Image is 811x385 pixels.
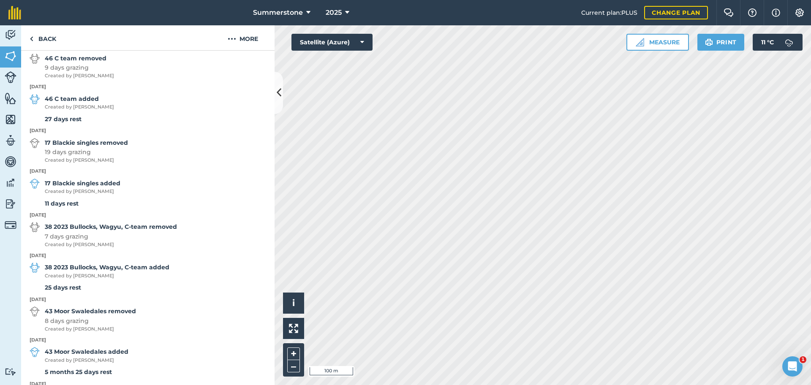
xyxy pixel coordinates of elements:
img: svg+xml;base64,PD94bWwgdmVyc2lvbj0iMS4wIiBlbmNvZGluZz0idXRmLTgiPz4KPCEtLSBHZW5lcmF0b3I6IEFkb2JlIE... [30,263,40,273]
strong: 27 days rest [45,115,82,123]
span: Created by [PERSON_NAME] [45,103,114,111]
span: Created by [PERSON_NAME] [45,272,169,280]
img: svg+xml;base64,PHN2ZyB4bWxucz0iaHR0cDovL3d3dy53My5vcmcvMjAwMC9zdmciIHdpZHRoPSI1NiIgaGVpZ2h0PSI2MC... [5,113,16,126]
img: svg+xml;base64,PHN2ZyB4bWxucz0iaHR0cDovL3d3dy53My5vcmcvMjAwMC9zdmciIHdpZHRoPSI1NiIgaGVpZ2h0PSI2MC... [5,50,16,62]
iframe: Intercom live chat [782,356,803,377]
img: svg+xml;base64,PD94bWwgdmVyc2lvbj0iMS4wIiBlbmNvZGluZz0idXRmLTgiPz4KPCEtLSBHZW5lcmF0b3I6IEFkb2JlIE... [30,306,40,317]
img: svg+xml;base64,PD94bWwgdmVyc2lvbj0iMS4wIiBlbmNvZGluZz0idXRmLTgiPz4KPCEtLSBHZW5lcmF0b3I6IEFkb2JlIE... [30,347,40,357]
img: Four arrows, one pointing top left, one top right, one bottom right and the last bottom left [289,324,298,333]
button: Print [697,34,745,51]
img: svg+xml;base64,PD94bWwgdmVyc2lvbj0iMS4wIiBlbmNvZGluZz0idXRmLTgiPz4KPCEtLSBHZW5lcmF0b3I6IEFkb2JlIE... [30,54,40,64]
span: 9 days grazing [45,63,114,72]
span: 2025 [326,8,342,18]
span: Created by [PERSON_NAME] [45,325,136,333]
button: – [287,360,300,372]
p: [DATE] [21,127,275,135]
p: [DATE] [21,211,275,219]
strong: 43 Moor Swaledales removed [45,306,136,316]
button: i [283,293,304,314]
a: Change plan [644,6,708,19]
span: Created by [PERSON_NAME] [45,241,177,249]
p: [DATE] [21,168,275,175]
img: Two speech bubbles overlapping with the left bubble in the forefront [724,8,734,17]
strong: 46 C team removed [45,54,114,63]
a: Back [21,25,65,50]
button: Satellite (Azure) [291,34,373,51]
button: More [211,25,275,50]
img: svg+xml;base64,PD94bWwgdmVyc2lvbj0iMS4wIiBlbmNvZGluZz0idXRmLTgiPz4KPCEtLSBHZW5lcmF0b3I6IEFkb2JlIE... [781,34,797,51]
span: Created by [PERSON_NAME] [45,188,120,195]
img: svg+xml;base64,PD94bWwgdmVyc2lvbj0iMS4wIiBlbmNvZGluZz0idXRmLTgiPz4KPCEtLSBHZW5lcmF0b3I6IEFkb2JlIE... [5,368,16,376]
img: svg+xml;base64,PD94bWwgdmVyc2lvbj0iMS4wIiBlbmNvZGluZz0idXRmLTgiPz4KPCEtLSBHZW5lcmF0b3I6IEFkb2JlIE... [30,94,40,104]
img: svg+xml;base64,PHN2ZyB4bWxucz0iaHR0cDovL3d3dy53My5vcmcvMjAwMC9zdmciIHdpZHRoPSI5IiBoZWlnaHQ9IjI0Ii... [30,34,33,44]
span: 19 days grazing [45,147,128,157]
strong: 11 days rest [45,200,79,207]
img: svg+xml;base64,PD94bWwgdmVyc2lvbj0iMS4wIiBlbmNvZGluZz0idXRmLTgiPz4KPCEtLSBHZW5lcmF0b3I6IEFkb2JlIE... [30,138,40,148]
img: svg+xml;base64,PD94bWwgdmVyc2lvbj0iMS4wIiBlbmNvZGluZz0idXRmLTgiPz4KPCEtLSBHZW5lcmF0b3I6IEFkb2JlIE... [5,155,16,168]
strong: 43 Moor Swaledales added [45,347,128,356]
img: svg+xml;base64,PD94bWwgdmVyc2lvbj0iMS4wIiBlbmNvZGluZz0idXRmLTgiPz4KPCEtLSBHZW5lcmF0b3I6IEFkb2JlIE... [5,219,16,231]
span: i [292,298,295,308]
img: svg+xml;base64,PHN2ZyB4bWxucz0iaHR0cDovL3d3dy53My5vcmcvMjAwMC9zdmciIHdpZHRoPSIxOSIgaGVpZ2h0PSIyNC... [705,37,713,47]
img: Ruler icon [636,38,644,46]
span: Created by [PERSON_NAME] [45,357,128,364]
img: svg+xml;base64,PD94bWwgdmVyc2lvbj0iMS4wIiBlbmNvZGluZz0idXRmLTgiPz4KPCEtLSBHZW5lcmF0b3I6IEFkb2JlIE... [30,179,40,189]
button: + [287,347,300,360]
p: [DATE] [21,252,275,260]
img: A question mark icon [747,8,757,17]
strong: 25 days rest [45,284,81,291]
img: svg+xml;base64,PHN2ZyB4bWxucz0iaHR0cDovL3d3dy53My5vcmcvMjAwMC9zdmciIHdpZHRoPSIyMCIgaGVpZ2h0PSIyNC... [228,34,236,44]
span: Summerstone [253,8,303,18]
strong: 46 C team added [45,94,114,103]
span: Current plan : PLUS [581,8,637,17]
span: Created by [PERSON_NAME] [45,72,114,80]
strong: 17 Blackie singles removed [45,138,128,147]
strong: 5 months 25 days rest [45,368,112,376]
span: 7 days grazing [45,232,177,241]
img: svg+xml;base64,PD94bWwgdmVyc2lvbj0iMS4wIiBlbmNvZGluZz0idXRmLTgiPz4KPCEtLSBHZW5lcmF0b3I6IEFkb2JlIE... [5,29,16,41]
img: svg+xml;base64,PD94bWwgdmVyc2lvbj0iMS4wIiBlbmNvZGluZz0idXRmLTgiPz4KPCEtLSBHZW5lcmF0b3I6IEFkb2JlIE... [5,134,16,147]
img: svg+xml;base64,PHN2ZyB4bWxucz0iaHR0cDovL3d3dy53My5vcmcvMjAwMC9zdmciIHdpZHRoPSIxNyIgaGVpZ2h0PSIxNy... [772,8,780,18]
strong: 17 Blackie singles added [45,179,120,188]
img: svg+xml;base64,PD94bWwgdmVyc2lvbj0iMS4wIiBlbmNvZGluZz0idXRmLTgiPz4KPCEtLSBHZW5lcmF0b3I6IEFkb2JlIE... [5,176,16,189]
strong: 38 2023 Bullocks, Wagyu, C-team removed [45,222,177,231]
p: [DATE] [21,83,275,91]
span: 11 ° C [761,34,774,51]
span: Created by [PERSON_NAME] [45,157,128,164]
img: A cog icon [795,8,805,17]
button: 11 °C [753,34,803,51]
img: svg+xml;base64,PD94bWwgdmVyc2lvbj0iMS4wIiBlbmNvZGluZz0idXRmLTgiPz4KPCEtLSBHZW5lcmF0b3I6IEFkb2JlIE... [5,198,16,210]
p: [DATE] [21,336,275,344]
span: 1 [800,356,806,363]
span: 8 days grazing [45,316,136,325]
img: svg+xml;base64,PHN2ZyB4bWxucz0iaHR0cDovL3d3dy53My5vcmcvMjAwMC9zdmciIHdpZHRoPSI1NiIgaGVpZ2h0PSI2MC... [5,92,16,105]
button: Measure [626,34,689,51]
strong: 38 2023 Bullocks, Wagyu, C-team added [45,263,169,272]
img: svg+xml;base64,PD94bWwgdmVyc2lvbj0iMS4wIiBlbmNvZGluZz0idXRmLTgiPz4KPCEtLSBHZW5lcmF0b3I6IEFkb2JlIE... [5,71,16,83]
p: [DATE] [21,296,275,304]
img: svg+xml;base64,PD94bWwgdmVyc2lvbj0iMS4wIiBlbmNvZGluZz0idXRmLTgiPz4KPCEtLSBHZW5lcmF0b3I6IEFkb2JlIE... [30,222,40,232]
img: fieldmargin Logo [8,6,21,19]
